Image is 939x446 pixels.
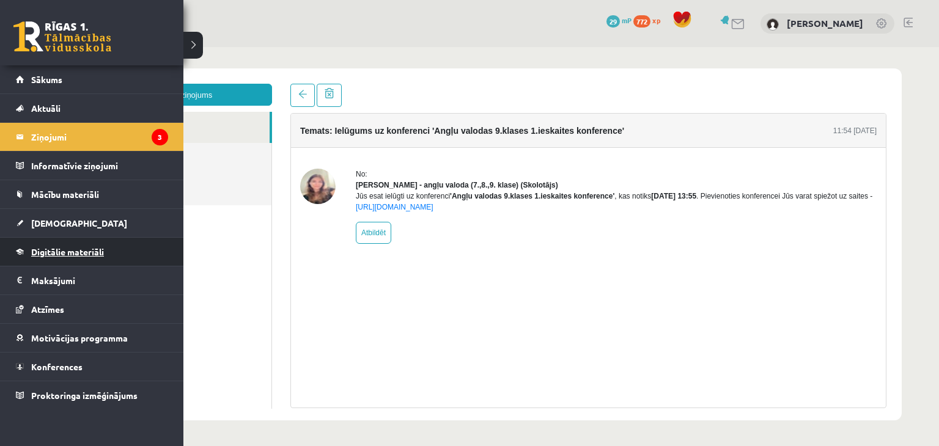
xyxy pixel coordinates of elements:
[31,218,127,228] span: [DEMOGRAPHIC_DATA]
[307,134,509,142] strong: [PERSON_NAME] - angļu valoda (7.,8.,9. klase) (Skolotājs)
[307,144,828,166] div: Jūs esat ielūgti uz konferenci , kas notiks . Pievienoties konferencei Jūs varat spiežot uz saites -
[16,65,168,93] a: Sākums
[31,390,138,401] span: Proktoringa izmēģinājums
[633,15,650,27] span: 772
[37,37,223,59] a: Jauns ziņojums
[606,15,632,25] a: 29 mP
[37,65,221,96] a: Ienākošie
[16,123,168,151] a: Ziņojumi3
[606,15,620,27] span: 29
[251,122,287,157] img: Laila Priedīte-Dimiņa - angļu valoda (7.,8.,9. klase)
[652,15,660,25] span: xp
[31,361,83,372] span: Konferences
[31,152,168,180] legend: Informatīvie ziņojumi
[784,78,828,89] div: 11:54 [DATE]
[13,21,111,52] a: Rīgas 1. Tālmācības vidusskola
[31,103,61,114] span: Aktuāli
[31,123,168,151] legend: Ziņojumi
[622,15,632,25] span: mP
[31,332,128,343] span: Motivācijas programma
[16,381,168,409] a: Proktoringa izmēģinājums
[633,15,666,25] a: 772 xp
[787,17,863,29] a: [PERSON_NAME]
[401,145,565,153] b: 'Angļu valodas 9.klases 1.ieskaites konference'
[307,156,385,164] a: [URL][DOMAIN_NAME]
[16,94,168,122] a: Aktuāli
[16,238,168,266] a: Digitālie materiāli
[31,74,62,85] span: Sākums
[16,180,168,208] a: Mācību materiāli
[16,353,168,381] a: Konferences
[31,304,64,315] span: Atzīmes
[307,122,828,133] div: No:
[602,145,647,153] b: [DATE] 13:55
[767,18,779,31] img: Anastasija Vasiļevska
[37,96,223,127] a: Nosūtītie
[16,209,168,237] a: [DEMOGRAPHIC_DATA]
[31,266,168,294] legend: Maksājumi
[31,189,99,200] span: Mācību materiāli
[16,152,168,180] a: Informatīvie ziņojumi
[16,266,168,294] a: Maksājumi
[251,79,575,89] h4: Temats: Ielūgums uz konferenci 'Angļu valodas 9.klases 1.ieskaites konference'
[31,246,104,257] span: Digitālie materiāli
[16,324,168,352] a: Motivācijas programma
[152,129,168,145] i: 3
[307,175,342,197] a: Atbildēt
[37,127,223,158] a: Dzēstie
[16,295,168,323] a: Atzīmes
